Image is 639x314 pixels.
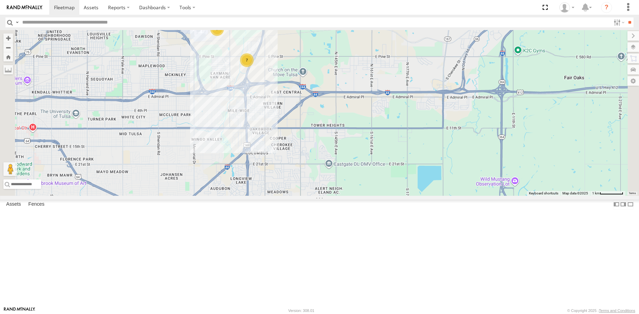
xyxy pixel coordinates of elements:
i: ? [601,2,612,13]
button: Zoom in [3,33,13,43]
div: 7 [210,22,224,36]
div: 7 [240,53,254,67]
div: © Copyright 2025 - [567,309,635,313]
a: Terms and Conditions [599,309,635,313]
label: Search Filter Options [611,17,626,27]
div: Dwight Wallace [557,2,577,13]
label: Measure [3,65,13,74]
img: rand-logo.svg [7,5,42,10]
label: Search Query [14,17,20,27]
span: Map data ©2025 [562,191,588,195]
button: Drag Pegman onto the map to open Street View [3,162,17,176]
label: Fences [25,200,48,209]
label: Assets [3,200,24,209]
button: Zoom out [3,43,13,52]
label: Hide Summary Table [627,200,634,209]
label: Dock Summary Table to the Left [613,200,620,209]
button: Keyboard shortcuts [529,191,558,196]
a: Terms (opens in new tab) [629,192,636,195]
span: 1 km [592,191,600,195]
button: Zoom Home [3,52,13,62]
button: Map Scale: 1 km per 65 pixels [590,191,625,196]
div: Version: 308.01 [288,309,314,313]
a: Visit our Website [4,307,35,314]
label: Map Settings [627,76,639,86]
label: Dock Summary Table to the Right [620,200,627,209]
